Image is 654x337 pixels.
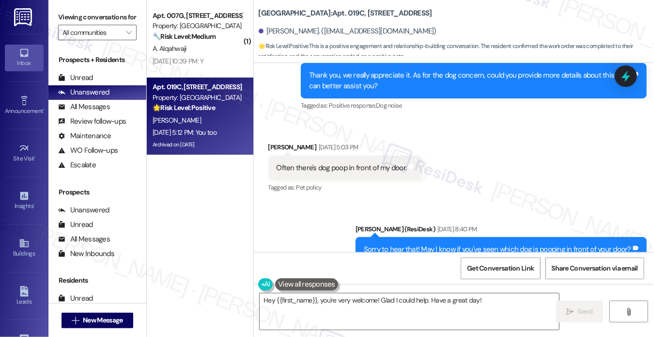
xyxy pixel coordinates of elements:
[566,308,574,316] i: 
[72,317,79,324] i: 
[58,293,93,304] div: Unread
[268,142,422,156] div: [PERSON_NAME]
[58,73,93,83] div: Unread
[259,42,309,50] strong: 🌟 Risk Level: Positive
[58,205,109,215] div: Unanswered
[5,283,44,309] a: Leads
[48,187,146,197] div: Prospects
[58,220,93,230] div: Unread
[43,106,45,113] span: •
[364,244,631,255] div: Sorry to hear that! May I know if you've seen which dog is pooping in front of your door?
[153,82,242,92] div: Apt. 019C, [STREET_ADDRESS]
[58,87,109,97] div: Unanswered
[552,263,638,273] span: Share Conversation via email
[545,257,644,279] button: Share Conversation via email
[5,235,44,261] a: Buildings
[48,55,146,65] div: Prospects + Residents
[153,103,215,112] strong: 🌟 Risk Level: Positive
[153,32,216,41] strong: 🔧 Risk Level: Medium
[62,313,133,328] button: New Message
[625,308,633,316] i: 
[268,180,422,194] div: Tagged as:
[316,142,358,152] div: [DATE] 5:03 PM
[467,263,534,273] span: Get Conversation Link
[153,93,242,103] div: Property: [GEOGRAPHIC_DATA]
[556,301,603,322] button: Send
[35,154,36,160] span: •
[58,102,110,112] div: All Messages
[259,26,437,36] div: [PERSON_NAME]. ([EMAIL_ADDRESS][DOMAIN_NAME])
[58,131,111,141] div: Maintenance
[58,249,114,259] div: New Inbounds
[152,139,243,151] div: Archived on [DATE]
[5,140,44,166] a: Site Visit •
[153,44,187,53] span: A. Alqahwaji
[58,145,118,156] div: WO Follow-ups
[5,45,44,71] a: Inbox
[58,234,110,244] div: All Messages
[356,224,647,238] div: [PERSON_NAME] (ResiDesk)
[329,101,376,110] span: Positive response ,
[83,315,123,325] span: New Message
[58,10,137,25] label: Viewing conversations for
[277,163,407,173] div: Often there's dog poop in front of my door.
[259,8,432,18] b: [GEOGRAPHIC_DATA]: Apt. 019C, [STREET_ADDRESS]
[48,275,146,286] div: Residents
[153,21,242,31] div: Property: [GEOGRAPHIC_DATA]
[62,25,121,40] input: All communities
[153,57,203,65] div: [DATE] 10:39 PM: Y
[435,224,477,234] div: [DATE] 8:40 PM
[14,8,34,26] img: ResiDesk Logo
[5,188,44,214] a: Insights •
[153,128,217,137] div: [DATE] 5:12 PM: You too
[153,11,242,21] div: Apt. 007G, [STREET_ADDRESS]
[126,29,131,36] i: 
[33,201,35,208] span: •
[260,293,559,330] textarea: Hey {{first_name}}, you're very welcome! Glad I could help. Have a great day!
[58,160,96,170] div: Escalate
[376,101,402,110] span: Dog noise
[58,116,126,127] div: Review follow-ups
[578,306,593,317] span: Send
[461,257,540,279] button: Get Conversation Link
[153,116,201,125] span: [PERSON_NAME]
[296,183,322,192] span: Pet policy
[301,98,647,112] div: Tagged as:
[309,70,631,91] div: Thank you, we really appreciate it. As for the dog concern, could you provide more details about ...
